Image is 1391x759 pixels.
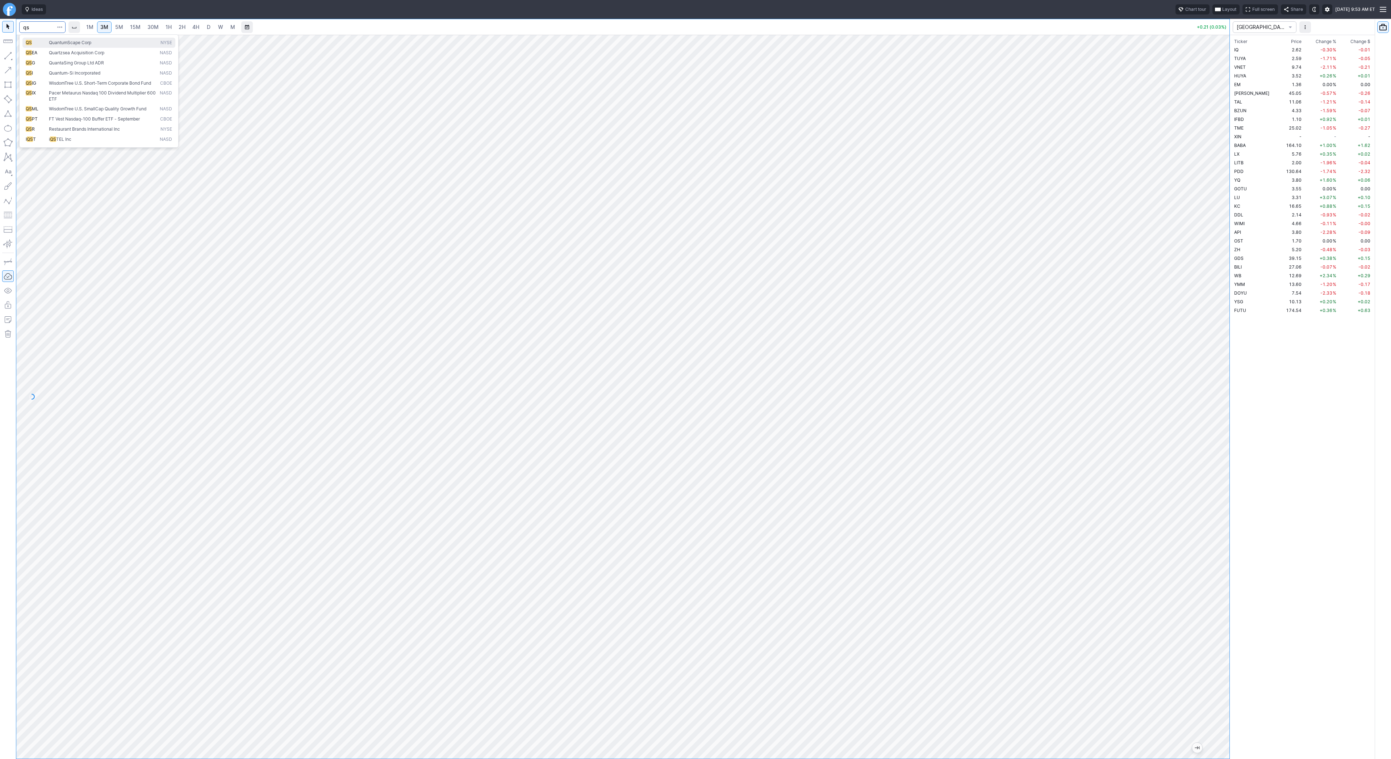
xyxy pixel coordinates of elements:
span: QS [26,106,32,111]
span: +3.07 [1320,195,1332,200]
button: Polygon [2,137,14,148]
button: Layout [1212,4,1240,14]
span: Layout [1222,6,1236,13]
span: WisdomTree U.S. SmallCap Quality Growth Fund [49,106,146,111]
span: QS [27,136,33,142]
span: +0.36 [1320,308,1332,313]
span: 0.00 [1361,186,1370,191]
span: % [1333,169,1336,174]
span: QuantaSing Group Ltd ADR [49,60,104,66]
span: % [1333,64,1336,70]
span: LX [1234,151,1240,157]
span: -0.07 [1320,264,1332,270]
span: Chart tour [1185,6,1206,13]
button: Toggle dark mode [1309,4,1319,14]
a: 30M [144,21,162,33]
td: 9.74 [1280,63,1303,71]
button: Line [2,50,14,62]
span: -0.01 [1358,47,1370,52]
span: T [33,136,36,142]
span: -2.33 [1320,290,1332,296]
span: % [1333,56,1336,61]
a: W [215,21,226,33]
button: Portfolio watchlist [1377,21,1389,33]
td: 3.52 [1280,71,1303,80]
span: +0.63 [1358,308,1370,313]
span: % [1333,125,1336,131]
span: +0.15 [1358,203,1370,209]
a: M [227,21,238,33]
span: -0.04 [1358,160,1370,165]
div: Ticker [1234,38,1247,45]
span: GDS [1234,256,1244,261]
span: +0.20 [1320,299,1332,304]
button: Chart tour [1175,4,1210,14]
span: FT Vest Nasdaq-100 Buffer ETF - September [49,116,140,122]
span: +1.00 [1320,143,1332,148]
span: +1.60 [1320,177,1332,183]
span: R [32,126,35,132]
span: -0.30 [1320,47,1332,52]
span: GOTU [1234,186,1247,191]
button: Range [241,21,253,33]
span: NASD [160,70,172,76]
span: 1M [86,24,93,30]
span: -0.09 [1358,229,1370,235]
td: 27.06 [1280,262,1303,271]
span: -0.57 [1320,90,1332,96]
span: TEL Inc [56,136,71,142]
span: % [1333,282,1336,287]
button: Drawings Autosave: On [2,270,14,282]
span: +0.15 [1358,256,1370,261]
button: More [1299,21,1311,33]
span: DDL [1234,212,1243,218]
a: 3M [97,21,112,33]
span: % [1333,186,1336,191]
button: Full screen [1242,4,1278,14]
span: -0.004999637603759766 [1358,221,1370,226]
button: Rectangle [2,79,14,90]
span: BILI [1234,264,1242,270]
button: Share [1281,4,1306,14]
td: 2.14 [1280,210,1303,219]
span: WIMI [1234,221,1245,226]
span: QS [26,116,32,122]
button: Hide drawings [2,285,14,296]
button: Interval [68,21,80,33]
td: 16.65 [1280,202,1303,210]
button: Ellipse [2,122,14,134]
td: 3.80 [1280,176,1303,184]
span: -2.32 [1358,169,1370,174]
span: % [1333,290,1336,296]
td: 174.54 [1280,306,1303,315]
span: +0.06 [1358,177,1370,183]
span: % [1333,238,1336,244]
td: 130.64 [1280,167,1303,176]
td: 1.36 [1280,80,1303,89]
span: EM [1234,82,1241,87]
span: % [1333,108,1336,113]
span: 1H [166,24,172,30]
span: TUYA [1234,56,1246,61]
span: 0.00 [1361,82,1370,87]
span: Share [1291,6,1303,13]
span: +0.01 [1358,117,1370,122]
span: % [1333,212,1336,218]
span: I [32,70,33,76]
a: 1H [162,21,175,33]
span: % [1333,308,1336,313]
span: Change % [1316,38,1336,45]
td: 10.13 [1280,297,1303,306]
span: NASD [160,90,172,102]
span: % [1333,90,1336,96]
span: QS [26,90,32,96]
span: -1.20 [1320,282,1332,287]
span: -0.17 [1358,282,1370,287]
span: -1.96 [1320,160,1332,165]
span: -0.48 [1320,247,1332,252]
button: Remove all autosaved drawings [2,328,14,340]
span: % [1333,264,1336,270]
span: NASD [160,106,172,112]
td: 2.59 [1280,54,1303,63]
div: Search [19,34,179,148]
